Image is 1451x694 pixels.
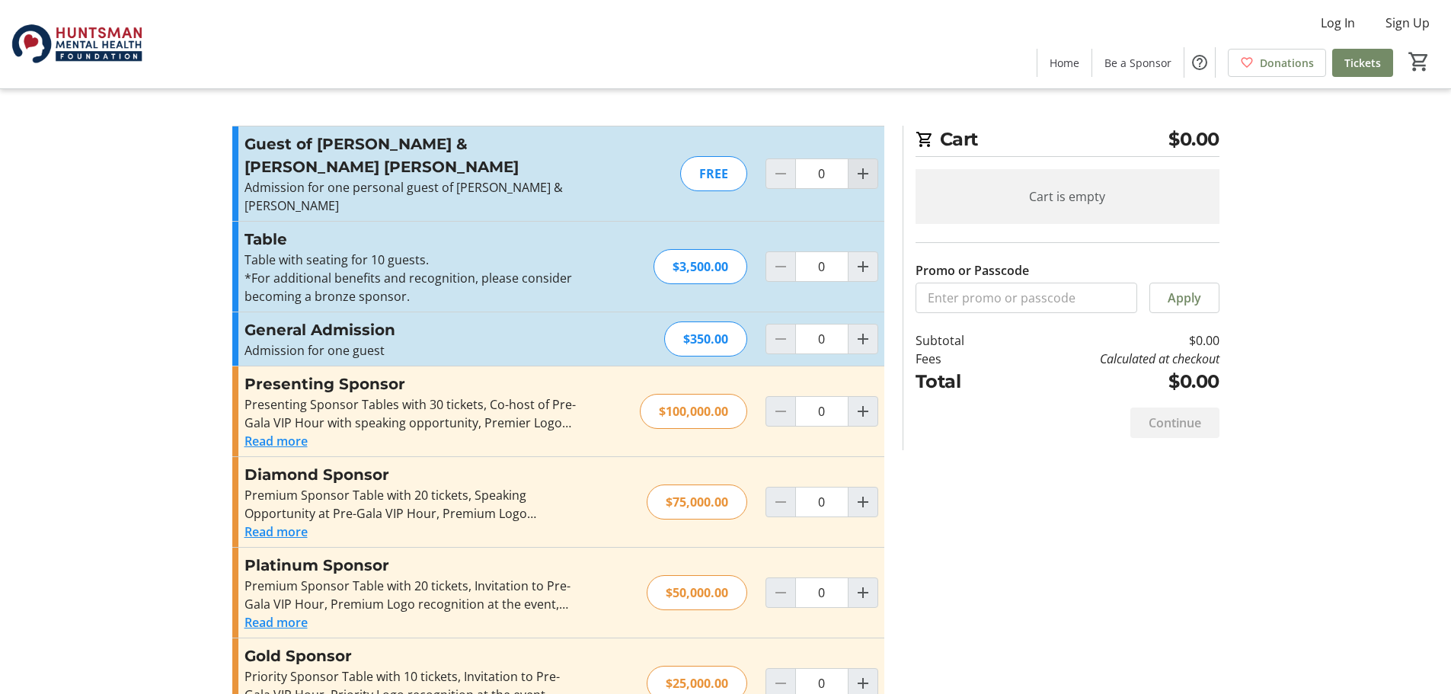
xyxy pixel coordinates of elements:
[244,395,577,432] div: Presenting Sponsor Tables with 30 tickets, Co-host of Pre-Gala VIP Hour with speaking opportunity...
[244,133,577,178] h3: Guest of [PERSON_NAME] & [PERSON_NAME] [PERSON_NAME]
[849,578,877,607] button: Increment by one
[849,325,877,353] button: Increment by one
[795,158,849,189] input: Guest of Rick Durham & Christena Huntsman Durham Quantity
[244,178,577,215] p: Admission for one personal guest of [PERSON_NAME] & [PERSON_NAME]
[1260,55,1314,71] span: Donations
[680,156,747,191] div: FREE
[244,373,577,395] h3: Presenting Sponsor
[795,577,849,608] input: Platinum Sponsor Quantity
[916,126,1219,157] h2: Cart
[1373,11,1442,35] button: Sign Up
[1003,368,1219,395] td: $0.00
[916,350,1004,368] td: Fees
[1184,47,1215,78] button: Help
[244,269,577,305] p: *For additional benefits and recognition, please consider becoming a bronze sponsor.
[244,228,577,251] h3: Table
[916,169,1219,224] div: Cart is empty
[244,613,308,632] button: Read more
[1003,350,1219,368] td: Calculated at checkout
[1003,331,1219,350] td: $0.00
[647,485,747,520] div: $75,000.00
[1228,49,1326,77] a: Donations
[244,486,577,523] div: Premium Sponsor Table with 20 tickets, Speaking Opportunity at Pre-Gala VIP Hour, Premium Logo re...
[244,432,308,450] button: Read more
[244,318,577,341] h3: General Admission
[795,396,849,427] input: Presenting Sponsor Quantity
[1149,283,1219,313] button: Apply
[1037,49,1091,77] a: Home
[664,321,747,357] div: $350.00
[795,487,849,517] input: Diamond Sponsor Quantity
[1385,14,1430,32] span: Sign Up
[1332,49,1393,77] a: Tickets
[1168,126,1219,153] span: $0.00
[795,251,849,282] input: Table Quantity
[1104,55,1171,71] span: Be a Sponsor
[244,341,577,360] p: Admission for one guest
[1092,49,1184,77] a: Be a Sponsor
[244,577,577,613] div: Premium Sponsor Table with 20 tickets, Invitation to Pre-Gala VIP Hour, Premium Logo recognition ...
[916,331,1004,350] td: Subtotal
[849,488,877,517] button: Increment by one
[244,251,577,269] p: Table with seating for 10 guests.
[244,554,577,577] h3: Platinum Sponsor
[916,283,1137,313] input: Enter promo or passcode
[244,463,577,486] h3: Diamond Sponsor
[647,575,747,610] div: $50,000.00
[1309,11,1367,35] button: Log In
[916,261,1029,280] label: Promo or Passcode
[244,523,308,541] button: Read more
[1344,55,1381,71] span: Tickets
[849,397,877,426] button: Increment by one
[244,644,577,667] h3: Gold Sponsor
[1168,289,1201,307] span: Apply
[1405,48,1433,75] button: Cart
[640,394,747,429] div: $100,000.00
[654,249,747,284] div: $3,500.00
[1321,14,1355,32] span: Log In
[9,6,145,82] img: Huntsman Mental Health Foundation's Logo
[795,324,849,354] input: General Admission Quantity
[849,159,877,188] button: Increment by one
[849,252,877,281] button: Increment by one
[1050,55,1079,71] span: Home
[916,368,1004,395] td: Total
